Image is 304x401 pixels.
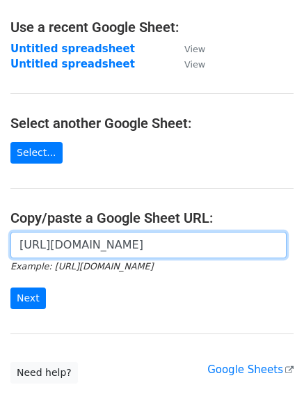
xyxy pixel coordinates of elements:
[10,58,135,70] a: Untitled spreadsheet
[207,363,294,376] a: Google Sheets
[10,142,63,164] a: Select...
[10,261,153,272] small: Example: [URL][DOMAIN_NAME]
[10,115,294,132] h4: Select another Google Sheet:
[10,362,78,384] a: Need help?
[10,42,135,55] a: Untitled spreadsheet
[234,334,304,401] div: Widget Obrolan
[10,288,46,309] input: Next
[234,334,304,401] iframe: Chat Widget
[10,210,294,226] h4: Copy/paste a Google Sheet URL:
[184,59,205,70] small: View
[10,19,294,36] h4: Use a recent Google Sheet:
[170,42,205,55] a: View
[170,58,205,70] a: View
[184,44,205,54] small: View
[10,232,287,258] input: Paste your Google Sheet URL here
